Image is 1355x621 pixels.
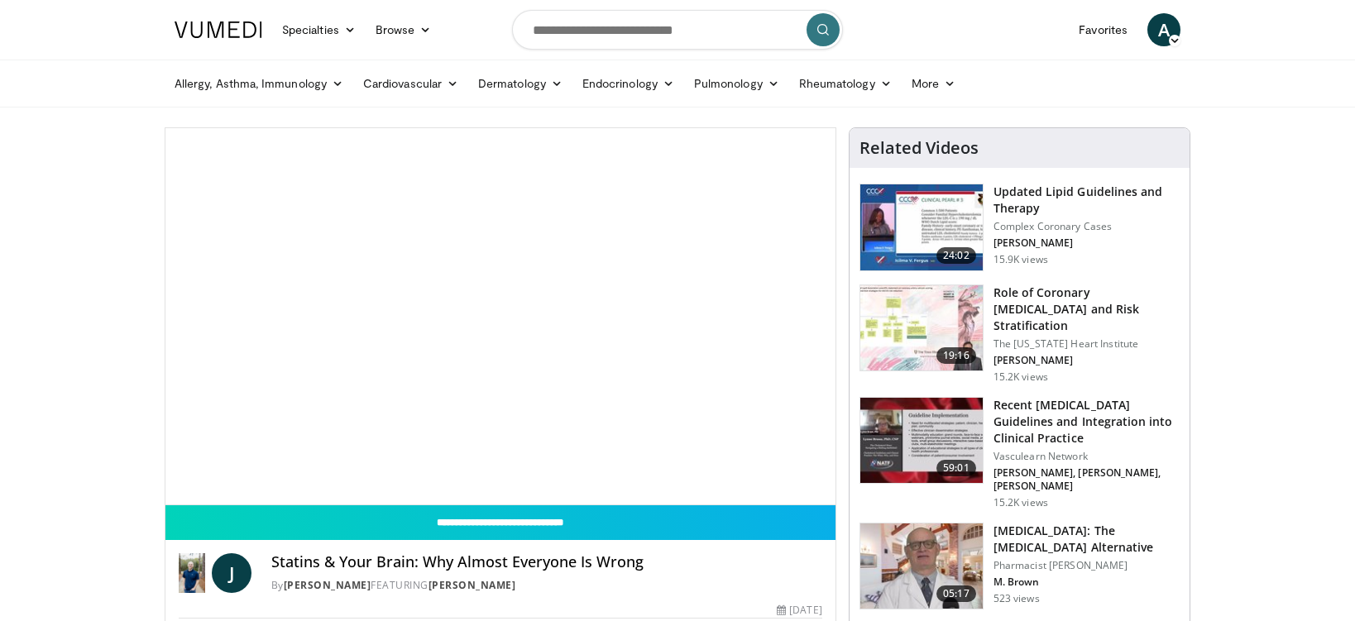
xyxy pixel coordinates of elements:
[789,67,902,100] a: Rheumatology
[272,13,366,46] a: Specialties
[572,67,684,100] a: Endocrinology
[994,370,1048,384] p: 15.2K views
[175,21,262,38] img: VuMedi Logo
[859,523,1180,610] a: 05:17 [MEDICAL_DATA]: The [MEDICAL_DATA] Alternative Pharmacist [PERSON_NAME] M. Brown 523 views
[165,67,353,100] a: Allergy, Asthma, Immunology
[684,67,789,100] a: Pulmonology
[994,523,1180,556] h3: [MEDICAL_DATA]: The [MEDICAL_DATA] Alternative
[994,496,1048,509] p: 15.2K views
[165,128,836,505] video-js: Video Player
[994,284,1180,334] h3: Role of Coronary [MEDICAL_DATA] and Risk Stratification
[936,347,976,364] span: 19:16
[994,184,1180,217] h3: Updated Lipid Guidelines and Therapy
[429,578,516,592] a: [PERSON_NAME]
[994,450,1180,463] p: Vasculearn Network
[512,10,843,50] input: Search topics, interventions
[994,253,1048,266] p: 15.9K views
[994,354,1180,367] p: [PERSON_NAME]
[860,184,983,270] img: 77f671eb-9394-4acc-bc78-a9f077f94e00.150x105_q85_crop-smart_upscale.jpg
[1069,13,1137,46] a: Favorites
[860,285,983,371] img: 1efa8c99-7b8a-4ab5-a569-1c219ae7bd2c.150x105_q85_crop-smart_upscale.jpg
[994,236,1180,250] p: [PERSON_NAME]
[936,247,976,264] span: 24:02
[284,578,371,592] a: [PERSON_NAME]
[353,67,468,100] a: Cardiovascular
[936,585,976,602] span: 05:17
[994,576,1180,589] p: M. Brown
[860,523,983,609] img: ce9609b9-a9bf-4b08-84dd-8eeb8ab29fc6.150x105_q85_crop-smart_upscale.jpg
[994,337,1180,351] p: The [US_STATE] Heart Institute
[859,184,1180,271] a: 24:02 Updated Lipid Guidelines and Therapy Complex Coronary Cases [PERSON_NAME] 15.9K views
[859,138,979,158] h4: Related Videos
[212,553,251,593] a: J
[366,13,442,46] a: Browse
[179,553,205,593] img: Dr. Jordan Rennicke
[859,284,1180,384] a: 19:16 Role of Coronary [MEDICAL_DATA] and Risk Stratification The [US_STATE] Heart Institute [PER...
[271,578,822,593] div: By FEATURING
[902,67,965,100] a: More
[994,559,1180,572] p: Pharmacist [PERSON_NAME]
[994,397,1180,447] h3: Recent [MEDICAL_DATA] Guidelines and Integration into Clinical Practice
[777,603,821,618] div: [DATE]
[994,466,1180,493] p: [PERSON_NAME], [PERSON_NAME], [PERSON_NAME]
[468,67,572,100] a: Dermatology
[271,553,822,571] h4: Statins & Your Brain: Why Almost Everyone Is Wrong
[860,398,983,484] img: 87825f19-cf4c-4b91-bba1-ce218758c6bb.150x105_q85_crop-smart_upscale.jpg
[1147,13,1180,46] a: A
[994,220,1180,233] p: Complex Coronary Cases
[936,460,976,476] span: 59:01
[859,397,1180,509] a: 59:01 Recent [MEDICAL_DATA] Guidelines and Integration into Clinical Practice Vasculearn Network ...
[994,592,1040,605] p: 523 views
